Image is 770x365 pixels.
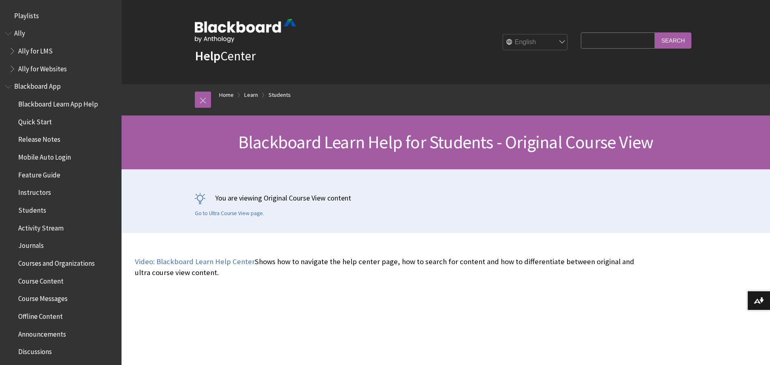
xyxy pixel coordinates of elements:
span: Blackboard App [14,80,61,91]
span: Announcements [18,327,66,338]
span: Offline Content [18,310,63,320]
span: Mobile Auto Login [18,150,71,161]
span: Course Messages [18,292,68,303]
span: Activity Stream [18,221,64,232]
p: You are viewing Original Course View content [195,193,697,203]
input: Search [655,32,691,48]
a: HelpCenter [195,48,256,64]
span: Playlists [14,9,39,20]
span: Students [18,203,46,214]
a: Students [269,90,291,100]
span: Ally for LMS [18,44,53,55]
nav: Book outline for Playlists [5,9,117,23]
span: Ally [14,27,25,38]
a: Home [219,90,234,100]
span: Feature Guide [18,168,60,179]
span: Instructors [18,186,51,197]
span: Quick Start [18,115,52,126]
span: Blackboard Learn App Help [18,97,98,108]
span: Courses and Organizations [18,256,95,267]
img: Blackboard by Anthology [195,19,296,43]
span: Journals [18,239,44,250]
a: Go to Ultra Course View page. [195,210,264,217]
span: Course Content [18,274,64,285]
a: Video: Blackboard Learn Help Center [135,257,255,267]
p: Shows how to navigate the help center page, how to search for content and how to differentiate be... [135,256,637,277]
select: Site Language Selector [503,34,568,51]
span: Release Notes [18,133,60,144]
nav: Book outline for Anthology Ally Help [5,27,117,76]
span: Ally for Websites [18,62,67,73]
span: Blackboard Learn Help for Students - Original Course View [238,131,653,153]
strong: Help [195,48,220,64]
span: Discussions [18,345,52,356]
a: Learn [244,90,258,100]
